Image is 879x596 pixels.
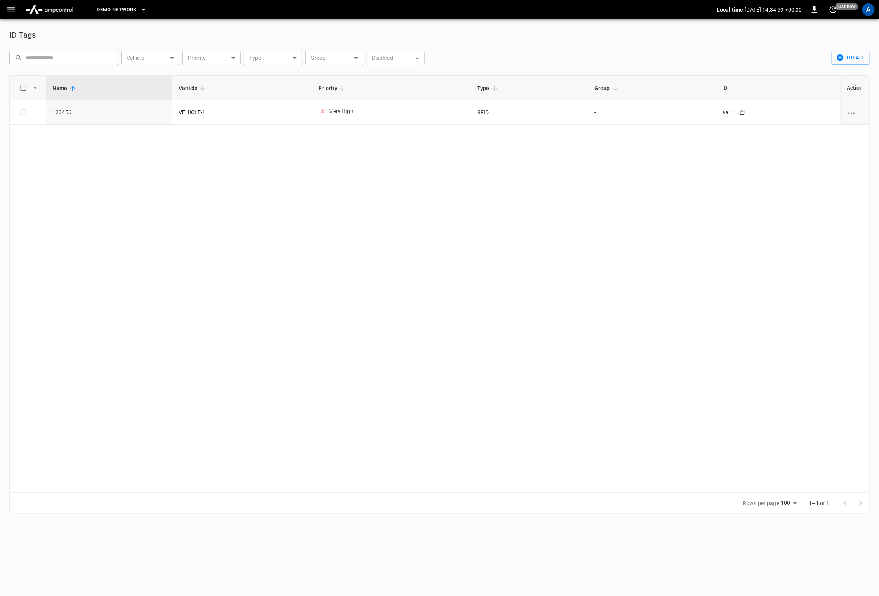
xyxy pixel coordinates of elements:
table: idTags-table [10,76,869,125]
button: idTag [832,51,870,65]
span: 123456 [52,108,166,116]
th: ID [716,76,840,100]
a: VEHICLE-1 [179,109,205,115]
span: DEMO NETWORK [97,5,136,14]
span: just now [836,3,858,10]
div: Very High [330,107,353,115]
p: Rows per page: [743,499,780,507]
th: Action [840,76,869,100]
h6: ID Tags [9,29,36,41]
img: ampcontrol.io logo [22,2,76,17]
button: DEMO NETWORK [94,2,149,17]
span: Priority [319,84,347,93]
p: 1–1 of 1 [809,499,830,507]
div: idTags-table [9,75,870,493]
p: [DATE] 14:34:59 +00:00 [745,6,802,14]
div: profile-icon [862,3,875,16]
div: aa11... [722,108,740,116]
span: Type [477,84,500,93]
td: - [588,100,716,125]
div: copy [739,108,747,117]
div: vehicle options [847,108,863,116]
span: Group [594,84,620,93]
td: RFID [471,100,588,125]
span: Vehicle [179,84,208,93]
button: set refresh interval [827,3,839,16]
div: 100 [781,497,799,509]
span: Name [52,84,78,93]
p: Local time [717,6,744,14]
